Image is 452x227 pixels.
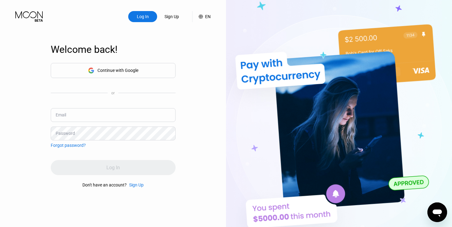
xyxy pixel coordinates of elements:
[56,131,75,136] div: Password
[51,63,176,78] div: Continue with Google
[205,14,211,19] div: EN
[128,11,157,22] div: Log In
[111,91,115,95] div: or
[427,202,447,222] iframe: Button to launch messaging window
[51,44,176,55] div: Welcome back!
[56,112,66,117] div: Email
[51,143,86,148] div: Forgot password?
[129,182,144,187] div: Sign Up
[127,182,144,187] div: Sign Up
[136,14,149,20] div: Log In
[164,14,180,20] div: Sign Up
[192,11,211,22] div: EN
[82,182,127,187] div: Don't have an account?
[157,11,186,22] div: Sign Up
[97,68,138,73] div: Continue with Google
